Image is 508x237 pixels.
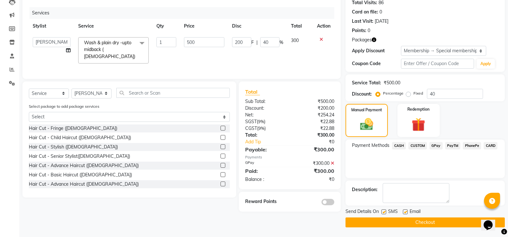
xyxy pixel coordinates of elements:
[463,142,481,149] span: PhonePe
[346,208,379,216] span: Send Details On
[429,142,443,149] span: GPay
[258,119,264,124] span: 9%
[290,112,339,118] div: ₹254.24
[290,146,339,153] div: ₹300.00
[29,134,131,141] div: Hair Cut - Child Haircut ([DEMOGRAPHIC_DATA])
[313,19,334,33] th: Action
[240,146,290,153] div: Payable:
[153,19,180,33] th: Qty
[291,38,299,43] span: 300
[413,90,423,96] label: Fixed
[29,162,139,169] div: Hair Cut - Advance Haircut ([DEMOGRAPHIC_DATA])
[383,90,404,96] label: Percentage
[74,19,153,33] th: Service
[484,142,497,149] span: CARD
[29,7,339,19] div: Services
[388,208,398,216] span: SMS
[410,208,421,216] span: Email
[477,59,495,69] button: Apply
[384,80,400,86] div: ₹500.00
[352,80,381,86] div: Service Total:
[29,153,130,160] div: Hair Cut - Senior Stylist([DEMOGRAPHIC_DATA])
[29,144,118,150] div: Hair Cut - Stylish ([DEMOGRAPHIC_DATA])
[240,132,290,139] div: Total:
[352,142,389,149] span: Payment Methods
[279,39,283,46] span: %
[29,172,132,178] div: Hair Cut - Basic Haircut ([DEMOGRAPHIC_DATA])
[375,18,388,25] div: [DATE]
[290,160,339,167] div: ₹300.00
[352,9,378,15] div: Card on file:
[84,40,135,59] span: Wash & plain dry -upto midback ( [DEMOGRAPHIC_DATA])
[379,9,382,15] div: 0
[258,126,264,131] span: 9%
[240,139,298,145] a: Add Tip
[290,132,339,139] div: ₹300.00
[290,125,339,132] div: ₹22.88
[352,60,401,67] div: Coupon Code
[408,142,427,149] span: CUSTOM
[245,125,257,131] span: CGST
[287,19,313,33] th: Total
[240,105,290,112] div: Discount:
[290,98,339,105] div: ₹500.00
[290,118,339,125] div: ₹22.88
[29,181,139,188] div: Hair Cut - Advance Haircut ([DEMOGRAPHIC_DATA])
[245,119,257,124] span: SGST
[392,142,406,149] span: CASH
[445,142,461,149] span: PayTM
[290,105,339,112] div: ₹200.00
[245,89,260,95] span: Total
[245,155,334,160] div: Payments
[240,167,290,175] div: Paid:
[298,139,339,145] div: ₹0
[29,19,74,33] th: Stylist
[135,54,138,59] a: x
[352,27,366,34] div: Points:
[407,116,429,133] img: _gift.svg
[29,125,117,132] div: Hair Cut - Fringe ([DEMOGRAPHIC_DATA])
[407,106,429,112] label: Redemption
[346,217,505,227] button: Checkout
[351,107,382,113] label: Manual Payment
[256,39,258,46] span: |
[240,198,290,205] div: Reward Points
[251,39,254,46] span: F
[352,186,378,193] div: Description:
[240,98,290,105] div: Sub Total:
[228,19,287,33] th: Disc
[240,160,290,167] div: GPay
[481,211,502,231] iframe: chat widget
[290,167,339,175] div: ₹300.00
[240,118,290,125] div: ( )
[352,37,372,43] span: Packages
[352,18,373,25] div: Last Visit:
[401,59,474,69] input: Enter Offer / Coupon Code
[240,125,290,132] div: ( )
[116,88,230,98] input: Search or Scan
[240,176,290,183] div: Balance :
[352,47,401,54] div: Apply Discount
[180,19,228,33] th: Price
[368,27,370,34] div: 0
[240,112,290,118] div: Net:
[290,176,339,183] div: ₹0
[356,117,377,132] img: _cash.svg
[352,91,372,97] div: Discount:
[29,104,99,109] label: Select package to add package services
